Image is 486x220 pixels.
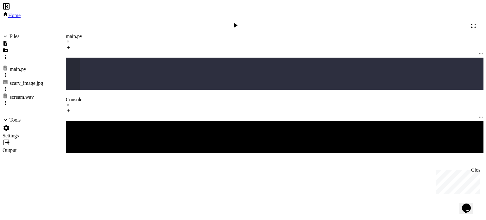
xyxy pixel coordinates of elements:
[10,80,43,86] div: scary_image.jpg
[3,148,43,153] div: Output
[66,97,483,103] div: Console
[3,3,44,40] div: Chat with us now!Close
[459,195,480,214] iframe: chat widget
[9,117,21,123] div: Tools
[8,13,21,18] span: Home
[10,66,26,72] div: main.py
[66,34,483,45] div: main.py
[3,133,43,139] div: Settings
[3,13,21,18] a: Home
[66,34,483,39] div: main.py
[9,34,19,39] div: Files
[10,94,34,100] div: scream.wav
[433,167,480,194] iframe: chat widget
[66,97,483,108] div: Console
